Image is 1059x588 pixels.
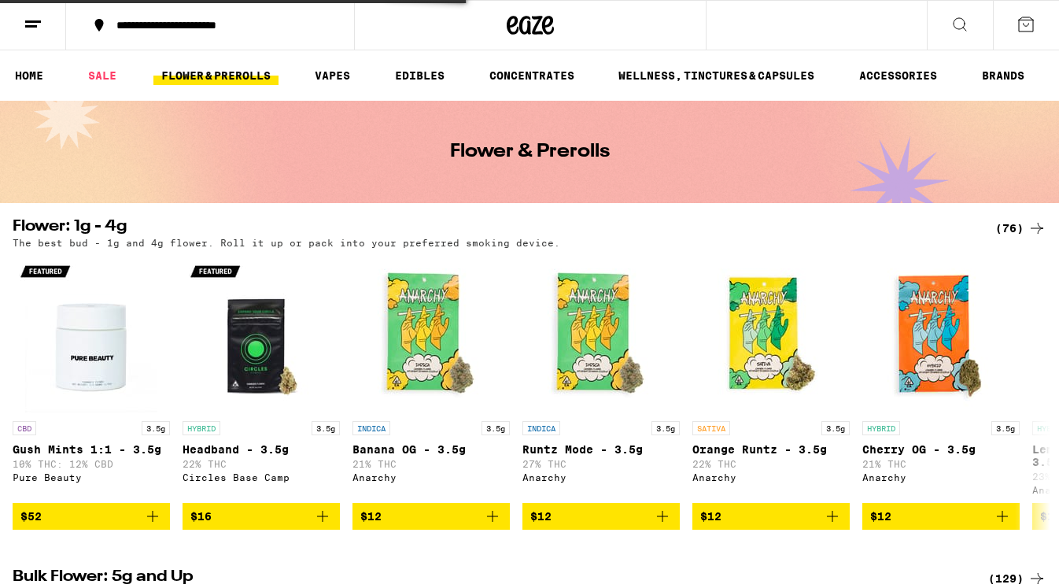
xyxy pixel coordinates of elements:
button: Add to bag [862,503,1020,530]
button: Add to bag [522,503,680,530]
p: Runtz Mode - 3.5g [522,443,680,456]
a: Open page for Cherry OG - 3.5g from Anarchy [862,256,1020,503]
img: Circles Base Camp - Headband - 3.5g [183,256,340,413]
a: WELLNESS, TINCTURES & CAPSULES [611,66,822,85]
h2: Flower: 1g - 4g [13,219,969,238]
span: $12 [870,510,891,523]
span: $12 [360,510,382,523]
p: 3.5g [312,421,340,435]
span: $16 [190,510,212,523]
a: (76) [995,219,1046,238]
p: 22% THC [183,459,340,469]
p: 3.5g [142,421,170,435]
p: 3.5g [991,421,1020,435]
div: Anarchy [352,472,510,483]
p: 27% THC [522,459,680,469]
div: Pure Beauty [13,472,170,483]
img: Anarchy - Cherry OG - 3.5g [862,256,1020,413]
span: Hi. Need any help? [9,11,113,24]
p: HYBRID [862,421,900,435]
img: Anarchy - Orange Runtz - 3.5g [692,256,850,413]
a: CONCENTRATES [482,66,582,85]
span: $52 [20,510,42,523]
a: Open page for Headband - 3.5g from Circles Base Camp [183,256,340,503]
span: $12 [530,510,552,523]
a: FLOWER & PREROLLS [153,66,279,85]
p: Orange Runtz - 3.5g [692,443,850,456]
p: 21% THC [862,459,1020,469]
p: SATIVA [692,421,730,435]
p: 10% THC: 12% CBD [13,459,170,469]
img: Anarchy - Banana OG - 3.5g [352,256,510,413]
p: HYBRID [183,421,220,435]
p: 21% THC [352,459,510,469]
a: HOME [7,66,51,85]
img: Pure Beauty - Gush Mints 1:1 - 3.5g [13,256,170,413]
button: Add to bag [183,503,340,530]
span: $12 [700,510,721,523]
a: (129) [988,569,1046,588]
p: Gush Mints 1:1 - 3.5g [13,443,170,456]
p: 3.5g [651,421,680,435]
button: Add to bag [352,503,510,530]
button: Add to bag [692,503,850,530]
div: Anarchy [692,472,850,483]
p: The best bud - 1g and 4g flower. Roll it up or pack into your preferred smoking device. [13,238,560,248]
div: Anarchy [522,472,680,483]
div: Anarchy [862,472,1020,483]
p: 3.5g [482,421,510,435]
h2: Bulk Flower: 5g and Up [13,569,969,588]
div: Circles Base Camp [183,472,340,483]
a: Open page for Banana OG - 3.5g from Anarchy [352,256,510,503]
a: Open page for Gush Mints 1:1 - 3.5g from Pure Beauty [13,256,170,503]
p: Headband - 3.5g [183,443,340,456]
a: Open page for Orange Runtz - 3.5g from Anarchy [692,256,850,503]
a: Open page for Runtz Mode - 3.5g from Anarchy [522,256,680,503]
a: EDIBLES [387,66,452,85]
a: SALE [80,66,124,85]
p: INDICA [352,421,390,435]
img: Anarchy - Runtz Mode - 3.5g [522,256,680,413]
p: 22% THC [692,459,850,469]
h1: Flower & Prerolls [450,142,610,161]
a: BRANDS [974,66,1032,85]
button: Add to bag [13,503,170,530]
a: ACCESSORIES [851,66,945,85]
p: INDICA [522,421,560,435]
a: VAPES [307,66,358,85]
p: CBD [13,421,36,435]
p: Cherry OG - 3.5g [862,443,1020,456]
p: Banana OG - 3.5g [352,443,510,456]
p: 3.5g [821,421,850,435]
